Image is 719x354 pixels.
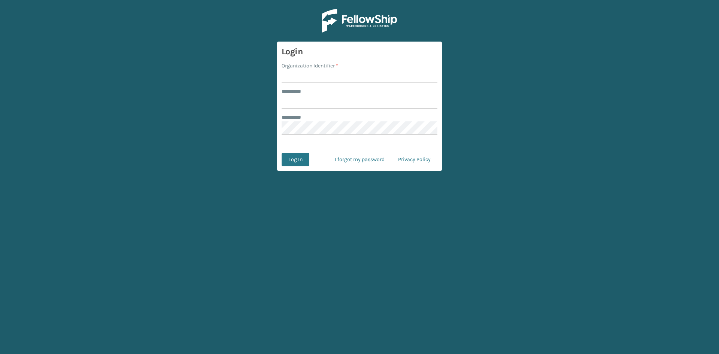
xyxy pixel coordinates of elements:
h3: Login [282,46,437,57]
button: Log In [282,153,309,166]
label: Organization Identifier [282,62,338,70]
img: Logo [322,9,397,33]
a: Privacy Policy [391,153,437,166]
a: I forgot my password [328,153,391,166]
